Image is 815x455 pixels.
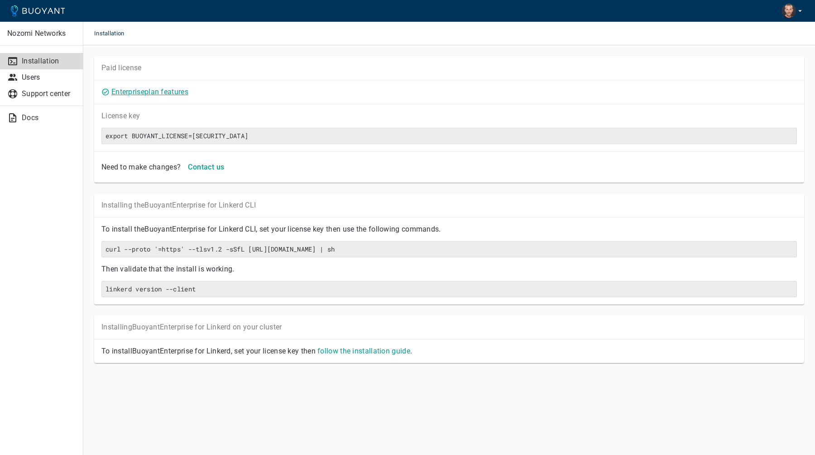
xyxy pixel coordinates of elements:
h6: export BUOYANT_LICENSE=[SECURITY_DATA] [105,132,793,140]
p: Installing the Buoyant Enterprise for Linkerd CLI [101,201,797,210]
img: Luca Zacchetti [781,4,796,18]
p: License key [101,111,797,121]
div: Need to make changes? [98,159,181,172]
p: Nozomi Networks [7,29,76,38]
p: Docs [22,113,76,122]
a: Enterpriseplan features [111,87,188,96]
a: follow the installation guide [317,347,410,355]
p: Paid license [101,63,797,73]
p: To install Buoyant Enterprise for Linkerd, set your license key then . [101,347,797,356]
h4: Contact us [188,163,224,172]
p: Installation [22,57,76,66]
p: Installing Buoyant Enterprise for Linkerd on your cluster [101,323,797,332]
span: Installation [94,22,135,45]
h6: curl --proto '=https' --tlsv1.2 -sSfL [URL][DOMAIN_NAME] | sh [105,245,793,253]
p: Users [22,73,76,82]
p: Support center [22,89,76,98]
h6: linkerd version --client [105,285,793,293]
p: To install the Buoyant Enterprise for Linkerd CLI, set your license key then use the following co... [101,225,797,234]
p: Then validate that the install is working. [101,265,797,274]
button: Contact us [184,159,228,175]
a: Contact us [184,162,228,171]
